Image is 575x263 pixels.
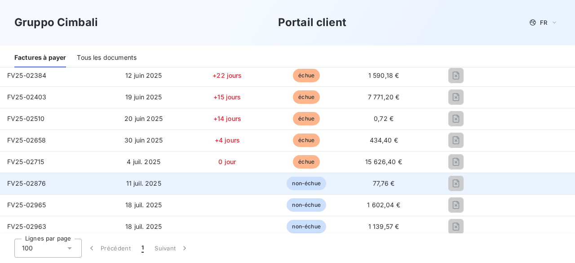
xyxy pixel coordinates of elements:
span: 18 juil. 2025 [125,223,162,230]
span: FV25-02658 [7,136,46,144]
span: 15 626,40 € [365,158,402,165]
span: 77,76 € [373,179,395,187]
span: échue [293,134,320,147]
span: échue [293,69,320,82]
span: FV25-02510 [7,115,45,122]
span: 4 juil. 2025 [127,158,160,165]
span: 0,72 € [374,115,394,122]
span: échue [293,112,320,125]
span: FV25-02403 [7,93,47,101]
span: 1 [142,244,144,253]
span: FV25-02965 [7,201,46,209]
span: 12 juin 2025 [125,71,162,79]
h3: Portail client [278,14,346,31]
span: 19 juin 2025 [125,93,162,101]
span: échue [293,155,320,169]
span: 434,40 € [370,136,398,144]
span: FV25-02876 [7,179,46,187]
span: 11 juil. 2025 [126,179,161,187]
span: FV25-02384 [7,71,47,79]
button: 1 [136,239,149,258]
span: 20 juin 2025 [124,115,163,122]
span: +22 jours [212,71,242,79]
span: 100 [22,244,33,253]
span: 7 771,20 € [368,93,400,101]
span: non-échue [287,220,326,233]
span: +15 jours [213,93,241,101]
h3: Gruppo Cimbali [14,14,98,31]
div: Factures à payer [14,49,66,67]
span: FR [540,19,547,26]
span: FV25-02963 [7,223,47,230]
span: 1 139,57 € [368,223,399,230]
span: FV25-02715 [7,158,44,165]
button: Suivant [149,239,195,258]
span: +4 jours [215,136,240,144]
div: Tous les documents [77,49,137,67]
span: 30 juin 2025 [124,136,163,144]
span: +14 jours [213,115,241,122]
span: 18 juil. 2025 [125,201,162,209]
button: Précédent [82,239,136,258]
span: non-échue [287,198,326,212]
span: non-échue [287,177,326,190]
span: échue [293,90,320,104]
span: 1 602,04 € [367,201,400,209]
span: 0 jour [218,158,236,165]
span: 1 590,18 € [368,71,399,79]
